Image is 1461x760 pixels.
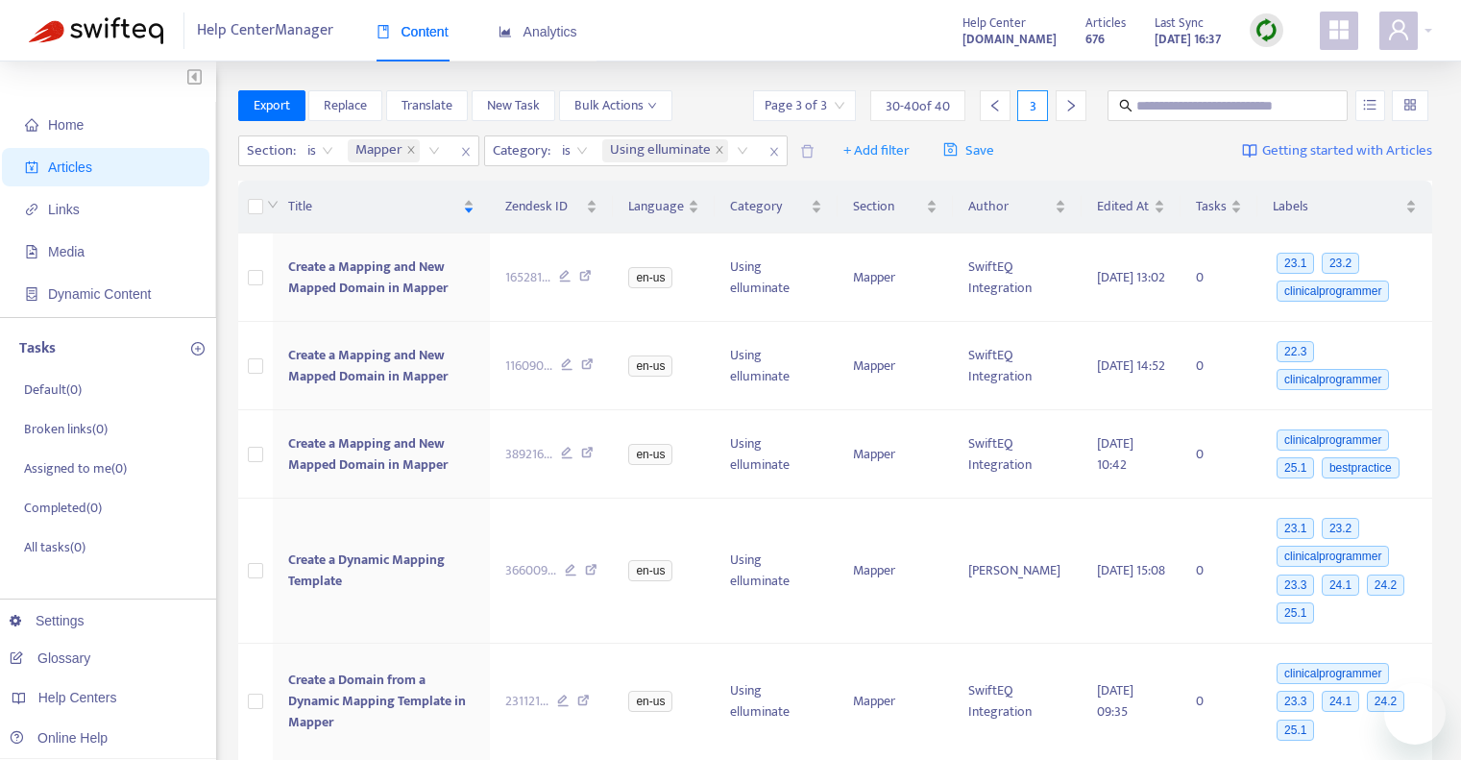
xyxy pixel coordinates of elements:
th: Language [613,181,715,233]
span: save [943,142,958,157]
td: 0 [1181,410,1257,499]
span: container [25,287,38,301]
span: Section : [239,136,299,165]
span: clinicalprogrammer [1277,369,1389,390]
a: Getting started with Articles [1242,135,1432,166]
span: Help Center [962,12,1026,34]
strong: [DATE] 16:37 [1155,29,1221,50]
span: unordered-list [1363,98,1376,111]
span: area-chart [499,25,512,38]
span: 24.1 [1322,691,1359,712]
span: Help Centers [38,690,117,705]
span: Analytics [499,24,577,39]
iframe: Button to launch messaging window [1384,683,1446,745]
span: en-us [628,355,672,377]
span: close [762,140,787,163]
span: Getting started with Articles [1262,140,1432,162]
span: Category [730,196,807,217]
th: Author [953,181,1082,233]
th: Tasks [1181,181,1257,233]
span: Edited At [1097,196,1150,217]
span: 25.1 [1277,720,1314,741]
span: 23.3 [1277,575,1314,596]
span: 231121 ... [505,691,548,712]
span: book [377,25,390,38]
span: Create a Domain from a Dynamic Mapping Template in Mapper [288,669,466,733]
span: home [25,118,38,132]
td: SwiftEQ Integration [953,322,1082,410]
a: Settings [10,613,85,628]
th: Labels [1257,181,1432,233]
span: clinicalprogrammer [1277,429,1389,451]
span: Using elluminate [610,139,711,162]
span: search [1119,99,1132,112]
span: 165281 ... [505,267,550,288]
span: clinicalprogrammer [1277,546,1389,567]
a: [DOMAIN_NAME] [962,28,1057,50]
span: appstore [1327,18,1351,41]
span: Bulk Actions [574,95,657,116]
button: saveSave [929,135,1009,166]
button: New Task [472,90,555,121]
p: Default ( 0 ) [24,380,82,400]
td: Using elluminate [715,499,838,644]
span: Create a Mapping and New Mapped Domain in Mapper [288,432,448,476]
span: Create a Mapping and New Mapped Domain in Mapper [288,344,448,387]
strong: 676 [1085,29,1105,50]
span: 23.2 [1322,518,1359,539]
span: down [267,199,279,210]
span: 24.1 [1322,575,1359,596]
span: en-us [628,691,672,712]
img: sync.dc5367851b00ba804db3.png [1254,18,1278,42]
span: 23.1 [1277,253,1314,274]
span: Dynamic Content [48,286,151,302]
span: Mapper [348,139,420,162]
span: Using elluminate [602,139,728,162]
button: Translate [386,90,468,121]
button: unordered-list [1355,90,1385,121]
span: Mapper [355,139,402,162]
button: Replace [308,90,382,121]
td: Mapper [838,233,953,322]
span: plus-circle [191,342,205,355]
span: 30 - 40 of 40 [886,96,950,116]
p: Tasks [19,337,56,360]
span: 23.3 [1277,691,1314,712]
th: Category [715,181,838,233]
span: 25.1 [1277,602,1314,624]
td: Mapper [838,499,953,644]
span: [DATE] 13:02 [1097,266,1165,288]
span: Author [968,196,1051,217]
button: Bulk Actionsdown [559,90,672,121]
span: Home [48,117,84,133]
td: Mapper [838,322,953,410]
span: bestpractice [1322,457,1400,478]
span: Tasks [1196,196,1227,217]
span: user [1387,18,1410,41]
p: Assigned to me ( 0 ) [24,458,127,478]
span: Replace [324,95,367,116]
td: Using elluminate [715,233,838,322]
span: link [25,203,38,216]
span: Help Center Manager [197,12,333,49]
span: is [307,136,333,165]
span: New Task [487,95,540,116]
span: Zendesk ID [505,196,583,217]
span: [DATE] 15:08 [1097,559,1165,581]
span: en-us [628,444,672,465]
button: Export [238,90,305,121]
span: 23.2 [1322,253,1359,274]
span: 24.2 [1367,691,1404,712]
span: Articles [1085,12,1126,34]
span: Articles [48,159,92,175]
div: 3 [1017,90,1048,121]
td: 0 [1181,233,1257,322]
span: en-us [628,560,672,581]
span: 389216 ... [505,444,552,465]
span: Category : [485,136,553,165]
span: 25.1 [1277,457,1314,478]
span: Translate [402,95,452,116]
span: [DATE] 14:52 [1097,355,1165,377]
span: is [562,136,588,165]
td: Using elluminate [715,322,838,410]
